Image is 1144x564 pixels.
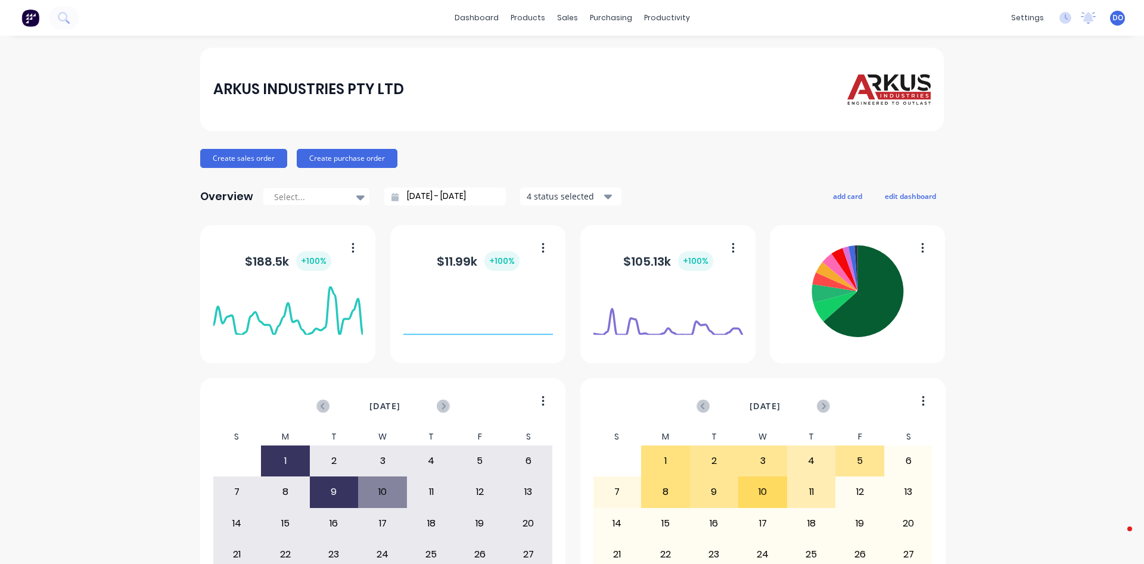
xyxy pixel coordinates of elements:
div: 16 [310,509,358,538]
div: T [407,428,456,445]
div: settings [1005,9,1050,27]
div: Overview [200,185,253,208]
div: + 100 % [484,251,520,271]
div: M [261,428,310,445]
div: T [690,428,739,445]
div: S [593,428,642,445]
div: W [358,428,407,445]
div: $ 188.5k [245,251,331,271]
button: edit dashboard [877,188,944,204]
div: 13 [505,477,552,507]
div: S [213,428,262,445]
div: 17 [739,509,786,538]
div: 10 [739,477,786,507]
div: 2 [310,446,358,476]
div: 14 [593,509,641,538]
div: + 100 % [296,251,331,271]
div: 7 [213,477,261,507]
div: 13 [885,477,932,507]
div: 15 [262,509,309,538]
a: dashboard [449,9,505,27]
img: ARKUS INDUSTRIES PTY LTD [847,67,931,111]
div: 17 [359,509,406,538]
div: + 100 % [678,251,713,271]
div: 12 [456,477,503,507]
div: 18 [788,509,835,538]
div: purchasing [584,9,638,27]
div: 5 [456,446,503,476]
div: 11 [788,477,835,507]
div: ARKUS INDUSTRIES PTY LTD [213,77,404,101]
div: 14 [213,509,261,538]
div: 1 [642,446,689,476]
div: T [787,428,836,445]
div: 3 [359,446,406,476]
div: 3 [739,446,786,476]
div: 19 [836,509,884,538]
button: add card [825,188,870,204]
iframe: Intercom live chat [1103,524,1132,552]
div: sales [551,9,584,27]
div: F [455,428,504,445]
div: 12 [836,477,884,507]
div: 9 [691,477,738,507]
button: Create sales order [200,149,287,168]
div: 10 [359,477,406,507]
button: 4 status selected [520,188,621,205]
div: 8 [262,477,309,507]
div: 9 [310,477,358,507]
div: 4 status selected [527,190,602,202]
div: 4 [788,446,835,476]
div: 6 [885,446,932,476]
div: 11 [408,477,455,507]
div: 18 [408,509,455,538]
div: 1 [262,446,309,476]
div: products [505,9,551,27]
div: $ 105.13k [623,251,713,271]
div: 15 [642,509,689,538]
button: Create purchase order [297,149,397,168]
div: $ 11.99k [437,251,520,271]
div: 2 [691,446,738,476]
div: S [884,428,933,445]
div: 7 [593,477,641,507]
div: W [738,428,787,445]
div: 20 [885,509,932,538]
div: 5 [836,446,884,476]
div: T [310,428,359,445]
img: Factory [21,9,39,27]
span: DO [1112,13,1123,23]
div: 20 [505,509,552,538]
div: 16 [691,509,738,538]
div: 19 [456,509,503,538]
div: 6 [505,446,552,476]
div: S [504,428,553,445]
div: 8 [642,477,689,507]
div: M [641,428,690,445]
div: 4 [408,446,455,476]
span: [DATE] [369,400,400,413]
div: F [835,428,884,445]
span: [DATE] [750,400,781,413]
div: productivity [638,9,696,27]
